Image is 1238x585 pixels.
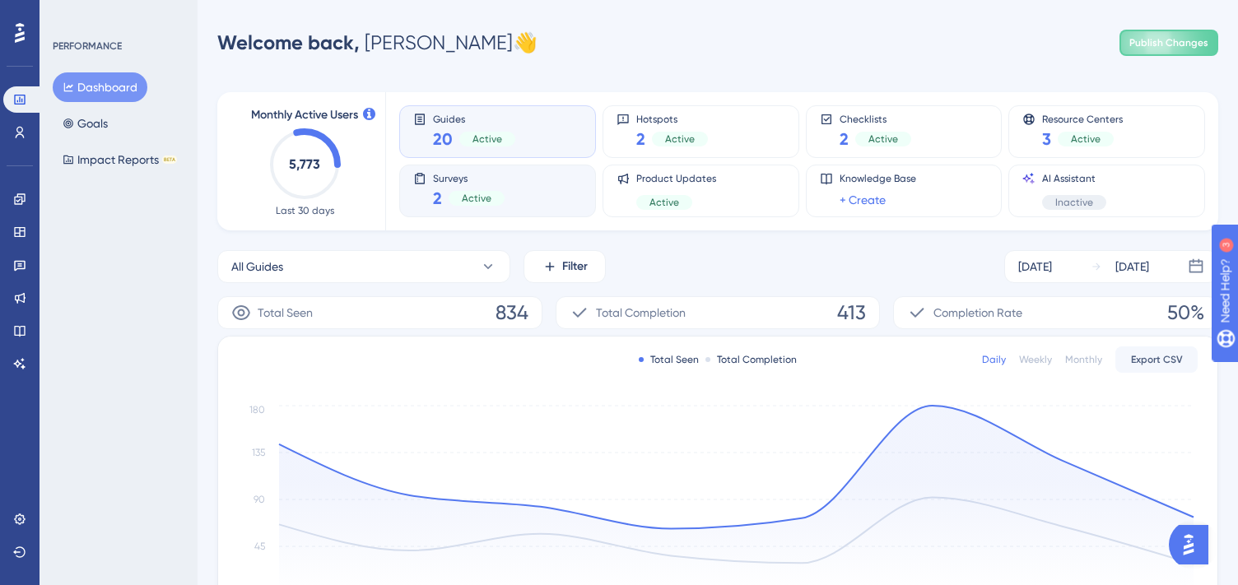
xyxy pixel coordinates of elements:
[433,187,442,210] span: 2
[39,4,103,24] span: Need Help?
[433,128,453,151] span: 20
[636,128,645,151] span: 2
[254,541,265,552] tspan: 45
[837,299,866,326] span: 413
[1042,172,1106,185] span: AI Assistant
[705,353,797,366] div: Total Completion
[1042,128,1051,151] span: 3
[53,39,122,53] div: PERFORMANCE
[231,257,283,276] span: All Guides
[639,353,699,366] div: Total Seen
[472,132,502,146] span: Active
[1019,353,1052,366] div: Weekly
[636,113,708,124] span: Hotspots
[868,132,898,146] span: Active
[249,404,265,416] tspan: 180
[933,303,1022,323] span: Completion Rate
[1131,353,1183,366] span: Export CSV
[1169,520,1218,569] iframe: UserGuiding AI Assistant Launcher
[1055,196,1093,209] span: Inactive
[1018,257,1052,276] div: [DATE]
[1115,346,1198,373] button: Export CSV
[1115,257,1149,276] div: [DATE]
[252,447,265,458] tspan: 135
[840,190,886,210] a: + Create
[649,196,679,209] span: Active
[289,156,320,172] text: 5,773
[1129,36,1208,49] span: Publish Changes
[162,156,177,164] div: BETA
[251,105,358,125] span: Monthly Active Users
[1071,132,1101,146] span: Active
[53,109,118,138] button: Goals
[840,128,849,151] span: 2
[258,303,313,323] span: Total Seen
[217,30,538,56] div: [PERSON_NAME] 👋
[562,257,588,276] span: Filter
[840,172,916,185] span: Knowledge Base
[840,113,911,124] span: Checklists
[114,8,119,21] div: 3
[982,353,1006,366] div: Daily
[665,132,695,146] span: Active
[524,250,606,283] button: Filter
[217,250,510,283] button: All Guides
[462,192,491,205] span: Active
[1167,299,1204,326] span: 50%
[53,145,187,174] button: Impact ReportsBETA
[217,30,360,54] span: Welcome back,
[433,172,505,183] span: Surveys
[254,494,265,505] tspan: 90
[636,172,716,185] span: Product Updates
[1119,30,1218,56] button: Publish Changes
[433,113,515,124] span: Guides
[1065,353,1102,366] div: Monthly
[596,303,686,323] span: Total Completion
[1042,113,1123,124] span: Resource Centers
[276,204,334,217] span: Last 30 days
[496,299,528,326] span: 834
[53,72,147,102] button: Dashboard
